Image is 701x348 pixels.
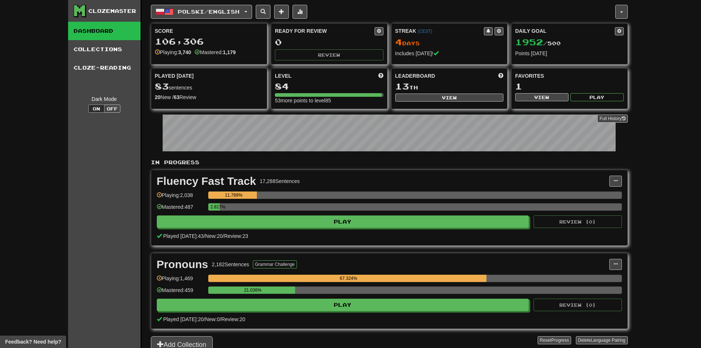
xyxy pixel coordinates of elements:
[5,338,61,345] span: Open feedback widget
[515,27,615,35] div: Daily Goal
[576,336,628,344] button: DeleteLanguage Pairing
[174,94,180,100] strong: 63
[205,233,223,239] span: New: 20
[68,40,141,59] a: Collections
[378,72,383,80] span: Score more points to level up
[210,287,295,294] div: 21.036%
[223,233,224,239] span: /
[210,275,486,282] div: 67.324%
[293,5,307,19] button: More stats
[157,176,256,187] div: Fluency Fast Track
[155,82,263,91] div: sentences
[155,37,263,46] div: 106,306
[275,27,375,35] div: Ready for Review
[570,93,624,101] button: Play
[204,233,205,239] span: /
[395,27,484,35] div: Streak
[178,8,240,15] span: Polski / English
[418,29,432,34] a: (CEST)
[515,82,624,91] div: 1
[515,72,624,80] div: Favorites
[498,72,503,80] span: This week in points, UTC
[155,94,263,101] div: New / Review
[221,316,245,322] span: Review: 20
[210,191,257,199] div: 11.789%
[204,316,205,322] span: /
[68,22,141,40] a: Dashboard
[395,50,504,57] div: Includes [DATE]!
[591,338,625,343] span: Language Pairing
[163,316,203,322] span: Played [DATE]: 20
[395,82,504,91] div: th
[157,259,208,270] div: Pronouns
[256,5,270,19] button: Search sentences
[195,49,236,56] div: Mastered:
[210,203,220,211] div: 2.817%
[515,93,569,101] button: View
[157,215,529,228] button: Play
[260,177,300,185] div: 17,288 Sentences
[395,94,504,102] button: View
[157,287,205,299] div: Mastered: 459
[157,191,205,204] div: Playing: 2,038
[275,49,383,60] button: Review
[74,95,135,103] div: Dark Mode
[151,159,628,166] p: In Progress
[220,316,221,322] span: /
[155,27,263,35] div: Score
[534,215,622,228] button: Review (0)
[151,5,252,19] button: Polski/English
[275,38,383,47] div: 0
[223,49,236,55] strong: 1,179
[155,81,169,91] span: 83
[551,338,569,343] span: Progress
[155,72,194,80] span: Played [DATE]
[253,260,297,268] button: Grammar Challenge
[104,105,120,113] button: Off
[163,233,203,239] span: Played [DATE]: 43
[157,275,205,287] div: Playing: 1,469
[395,37,402,47] span: 4
[178,49,191,55] strong: 3,740
[515,37,543,47] span: 1952
[274,5,289,19] button: Add sentence to collection
[155,49,191,56] div: Playing:
[275,97,383,104] div: 53 more points to level 85
[395,81,409,91] span: 13
[515,40,561,46] span: / 500
[597,115,627,123] a: Full History
[224,233,248,239] span: Review: 23
[88,105,105,113] button: On
[157,299,529,311] button: Play
[275,72,291,80] span: Level
[395,38,504,47] div: Day s
[275,82,383,91] div: 84
[538,336,571,344] button: ResetProgress
[157,203,205,215] div: Mastered: 487
[155,94,161,100] strong: 20
[68,59,141,77] a: Cloze-Reading
[395,72,435,80] span: Leaderboard
[212,261,249,268] div: 2,182 Sentences
[515,50,624,57] div: Points [DATE]
[88,7,136,15] div: Clozemaster
[205,316,220,322] span: New: 0
[534,299,622,311] button: Review (0)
